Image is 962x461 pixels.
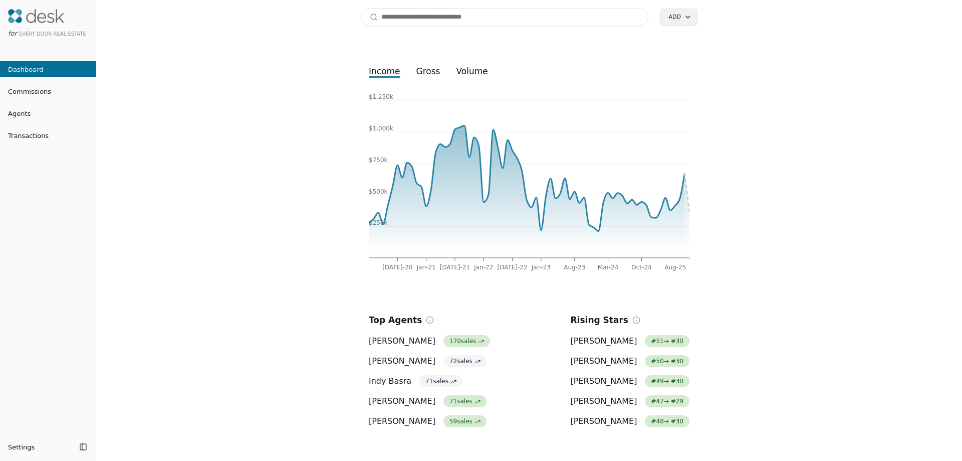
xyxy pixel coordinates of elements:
[664,264,686,271] tspan: Aug-25
[369,355,435,367] span: [PERSON_NAME]
[571,415,637,427] span: [PERSON_NAME]
[369,125,393,132] tspan: $1,000k
[473,264,493,271] tspan: Jan-22
[571,313,628,327] h2: Rising Stars
[369,415,435,427] span: [PERSON_NAME]
[8,30,17,37] span: for
[369,157,388,164] tspan: $750k
[645,335,689,347] span: # 51 → # 30
[4,439,76,455] button: Settings
[8,9,64,23] img: Desk
[369,188,388,195] tspan: $500k
[369,395,435,407] span: [PERSON_NAME]
[443,395,487,407] span: 71 sales
[8,442,35,452] span: Settings
[645,415,689,427] span: # 48 → # 30
[571,355,637,367] span: [PERSON_NAME]
[419,375,462,387] span: 71 sales
[443,415,487,427] span: 59 sales
[440,264,470,271] tspan: [DATE]-21
[497,264,527,271] tspan: [DATE]-22
[443,355,487,367] span: 72 sales
[408,62,448,80] button: gross
[645,395,689,407] span: # 47 → # 29
[361,62,408,80] button: income
[369,219,388,226] tspan: $250k
[369,313,422,327] h2: Top Agents
[571,335,637,347] span: [PERSON_NAME]
[645,355,689,367] span: # 50 → # 30
[660,9,697,26] button: Add
[382,264,412,271] tspan: [DATE]-20
[443,335,490,347] span: 170 sales
[416,264,436,271] tspan: Jan-21
[369,93,393,100] tspan: $1,250k
[631,264,651,271] tspan: Oct-24
[598,264,618,271] tspan: Mar-24
[571,395,637,407] span: [PERSON_NAME]
[369,375,411,387] span: Indy Basra
[531,264,551,271] tspan: Jan-23
[564,264,585,271] tspan: Aug-23
[19,31,86,37] span: Every Door Real Estate
[571,375,637,387] span: [PERSON_NAME]
[369,335,435,347] span: [PERSON_NAME]
[448,62,496,80] button: volume
[645,375,689,387] span: # 49 → # 30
